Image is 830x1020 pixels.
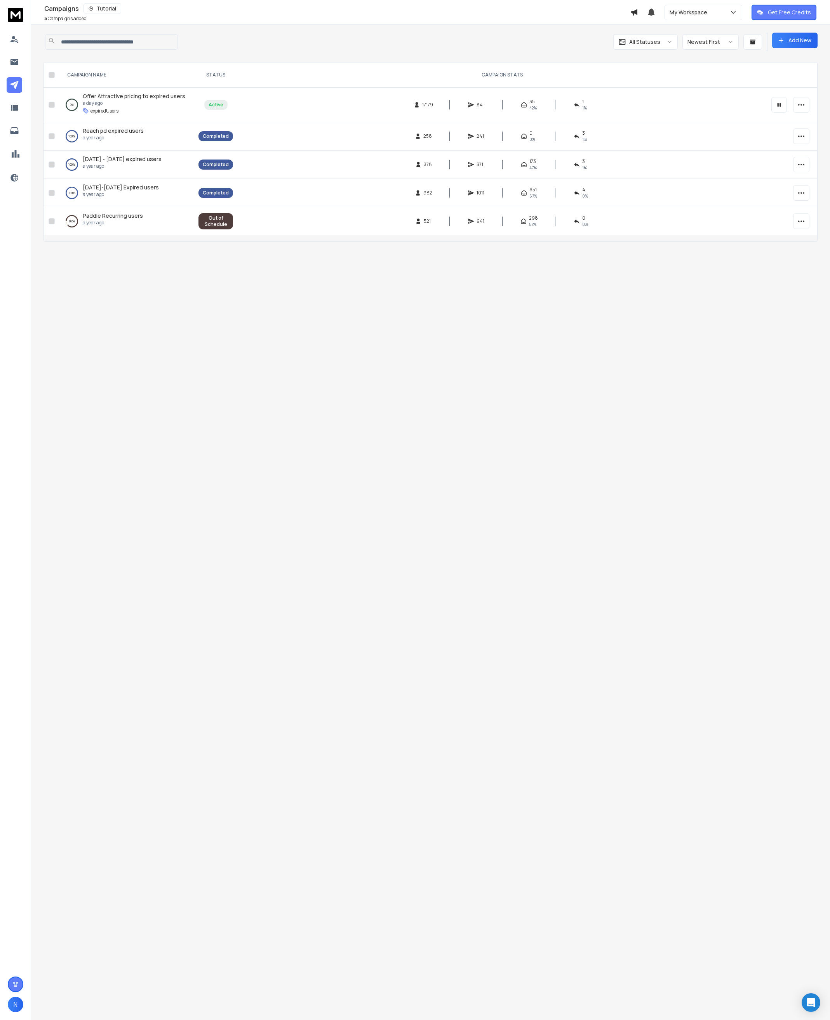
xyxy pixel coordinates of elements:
[582,99,584,105] span: 1
[58,122,194,151] td: 100%Reach pd expired usersa year ago
[424,218,432,224] span: 521
[529,193,537,199] span: 67 %
[69,217,75,225] p: 87 %
[83,135,144,141] p: a year ago
[83,100,185,106] p: a day ago
[582,215,585,221] span: 0
[529,105,537,111] span: 42 %
[70,101,74,109] p: 0 %
[83,220,143,226] p: a year ago
[83,212,143,220] a: Paddle Recurring users
[629,38,660,46] p: All Statuses
[529,99,535,105] span: 35
[58,62,194,88] th: CAMPAIGN NAME
[529,158,536,165] span: 173
[582,165,587,171] span: 1 %
[529,187,537,193] span: 651
[44,15,47,22] span: 5
[529,215,538,221] span: 298
[582,158,585,165] span: 3
[238,62,767,88] th: CAMPAIGN STATS
[422,102,433,108] span: 17179
[203,161,229,168] div: Completed
[529,221,536,227] span: 57 %
[582,187,585,193] span: 4
[529,130,532,136] span: 0
[582,130,585,136] span: 3
[68,132,75,140] p: 100 %
[194,62,238,88] th: STATUS
[477,133,484,139] span: 241
[83,92,185,100] a: Offer Attractive pricing to expired users
[83,184,159,191] a: [DATE]-[DATE] Expired users
[529,136,535,142] span: 0%
[582,221,588,227] span: 0 %
[58,88,194,122] td: 0%Offer Attractive pricing to expired usersa day agoexpiredUsers
[682,34,739,50] button: Newest First
[477,190,484,196] span: 1011
[582,105,587,111] span: 1 %
[802,993,820,1012] div: Open Intercom Messenger
[477,218,484,224] span: 941
[423,190,432,196] span: 982
[83,191,159,198] p: a year ago
[58,207,194,236] td: 87%Paddle Recurring usersa year ago
[8,997,23,1012] button: N
[83,127,144,135] a: Reach pd expired users
[58,151,194,179] td: 100%[DATE] - [DATE] expired usersa year ago
[84,3,121,14] button: Tutorial
[44,16,87,22] p: Campaigns added
[582,136,587,142] span: 1 %
[209,102,223,108] div: Active
[83,127,144,134] span: Reach pd expired users
[582,193,588,199] span: 0 %
[83,155,162,163] a: [DATE] - [DATE] expired users
[477,161,484,168] span: 371
[68,161,75,168] p: 100 %
[752,5,816,20] button: Get Free Credits
[529,165,537,171] span: 47 %
[68,189,75,197] p: 100 %
[83,212,143,219] span: Paddle Recurring users
[424,161,432,168] span: 378
[477,102,484,108] span: 84
[83,163,162,169] p: a year ago
[768,9,811,16] p: Get Free Credits
[670,9,710,16] p: My Workspace
[90,108,118,114] p: expiredUsers
[423,133,432,139] span: 258
[58,179,194,207] td: 100%[DATE]-[DATE] Expired usersa year ago
[203,133,229,139] div: Completed
[44,3,630,14] div: Campaigns
[203,215,229,227] div: Out of Schedule
[203,190,229,196] div: Completed
[772,33,818,48] button: Add New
